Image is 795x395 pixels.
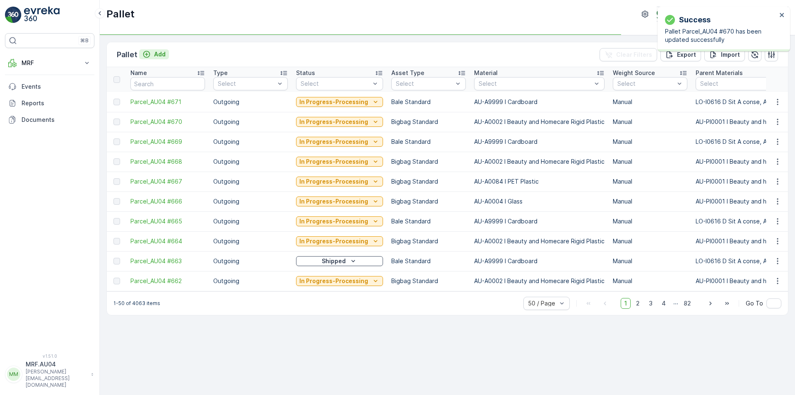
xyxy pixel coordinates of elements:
[391,257,466,265] p: Bale Standard
[130,118,205,126] span: Parcel_AU04 #670
[613,257,687,265] p: Manual
[296,196,383,206] button: In Progress-Processing
[22,59,78,67] p: MRF
[299,118,368,126] p: In Progress-Processing
[213,98,288,106] p: Outgoing
[22,116,91,124] p: Documents
[24,7,60,23] img: logo_light-DOdMpM7g.png
[26,360,87,368] p: MRF.AU04
[474,138,605,146] p: AU-A9999 I Cardboard
[213,118,288,126] p: Outgoing
[645,298,656,309] span: 3
[113,300,160,307] p: 1-50 of 4063 items
[5,360,94,388] button: MMMRF.AU04[PERSON_NAME][EMAIL_ADDRESS][DOMAIN_NAME]
[113,178,120,185] div: Toggle Row Selected
[113,99,120,105] div: Toggle Row Selected
[396,80,453,88] p: Select
[213,138,288,146] p: Outgoing
[113,218,120,225] div: Toggle Row Selected
[657,7,788,22] button: Terracycle-AU04 - Sendable(+10:00)
[5,354,94,359] span: v 1.51.0
[474,98,605,106] p: AU-A9999 I Cardboard
[301,80,370,88] p: Select
[213,69,228,77] p: Type
[113,119,120,125] div: Toggle Row Selected
[117,49,137,61] p: Pallet
[296,97,383,107] button: In Progress-Processing
[657,10,670,19] img: terracycle_logo.png
[474,237,605,245] p: AU-A0002 I Beauty and Homecare Rigid Plastic
[130,257,205,265] a: Parcel_AU04 #663
[632,298,643,309] span: 2
[391,177,466,186] p: Bigbag Standard
[22,99,91,107] p: Reports
[613,138,687,146] p: Manual
[613,98,687,106] p: Manual
[299,158,368,166] p: In Progress-Processing
[391,237,466,245] p: Bigbag Standard
[130,98,205,106] a: Parcel_AU04 #671
[296,276,383,286] button: In Progress-Processing
[113,258,120,264] div: Toggle Row Selected
[130,217,205,225] a: Parcel_AU04 #665
[391,158,466,166] p: Bigbag Standard
[621,298,631,309] span: 1
[391,98,466,106] p: Bale Standard
[613,197,687,206] p: Manual
[296,137,383,147] button: In Progress-Processing
[391,118,466,126] p: Bigbag Standard
[391,69,424,77] p: Asset Type
[299,277,368,285] p: In Progress-Processing
[600,48,657,61] button: Clear Filters
[660,48,701,61] button: Export
[391,138,466,146] p: Bale Standard
[299,138,368,146] p: In Progress-Processing
[299,217,368,225] p: In Progress-Processing
[299,177,368,186] p: In Progress-Processing
[296,216,383,226] button: In Progress-Processing
[213,237,288,245] p: Outgoing
[113,198,120,205] div: Toggle Row Selected
[673,298,678,309] p: ...
[613,69,655,77] p: Weight Source
[113,138,120,145] div: Toggle Row Selected
[391,197,466,206] p: Bigbag Standard
[213,177,288,186] p: Outgoing
[616,51,652,59] p: Clear Filters
[474,69,498,77] p: Material
[679,14,711,26] p: Success
[296,256,383,266] button: Shipped
[130,77,205,90] input: Search
[299,197,368,206] p: In Progress-Processing
[213,158,288,166] p: Outgoing
[154,50,166,58] p: Add
[779,12,785,19] button: close
[474,257,605,265] p: AU-A9999 I Cardboard
[5,7,22,23] img: logo
[613,237,687,245] p: Manual
[613,158,687,166] p: Manual
[704,48,745,61] button: Import
[658,298,670,309] span: 4
[130,177,205,186] a: Parcel_AU04 #667
[113,158,120,165] div: Toggle Row Selected
[474,158,605,166] p: AU-A0002 I Beauty and Homecare Rigid Plastic
[130,197,205,206] a: Parcel_AU04 #666
[26,368,87,388] p: [PERSON_NAME][EMAIL_ADDRESS][DOMAIN_NAME]
[474,118,605,126] p: AU-A0002 I Beauty and Homecare Rigid Plastic
[130,138,205,146] span: Parcel_AU04 #669
[213,197,288,206] p: Outgoing
[130,237,205,245] a: Parcel_AU04 #664
[213,217,288,225] p: Outgoing
[130,158,205,166] span: Parcel_AU04 #668
[296,69,315,77] p: Status
[474,197,605,206] p: AU-A0004 I Glass
[474,277,605,285] p: AU-A0002 I Beauty and Homecare Rigid Plastic
[746,299,763,308] span: Go To
[479,80,592,88] p: Select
